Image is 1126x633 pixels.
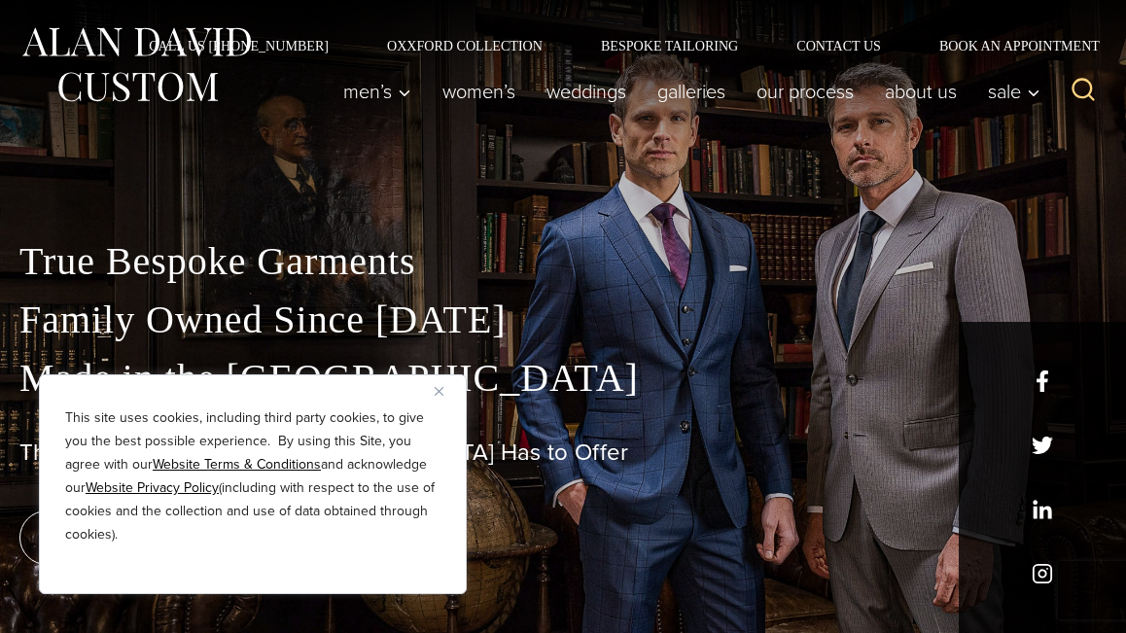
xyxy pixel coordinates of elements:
nav: Secondary Navigation [120,39,1107,53]
a: weddings [531,72,642,111]
a: Website Terms & Conditions [153,454,321,475]
h1: The Best Custom Suits [GEOGRAPHIC_DATA] Has to Offer [19,439,1107,467]
a: Contact Us [767,39,910,53]
p: True Bespoke Garments Family Owned Since [DATE] Made in the [GEOGRAPHIC_DATA] [19,232,1107,407]
a: Our Process [741,72,869,111]
a: Call Us [PHONE_NUMBER] [120,39,358,53]
span: Sale [988,82,1040,101]
span: Men’s [343,82,411,101]
button: View Search Form [1060,68,1107,115]
a: Bespoke Tailoring [572,39,767,53]
a: Website Privacy Policy [86,477,219,498]
img: Close [435,387,443,396]
a: About Us [869,72,972,111]
a: Women’s [427,72,531,111]
a: Galleries [642,72,741,111]
a: book an appointment [19,510,292,565]
img: Alan David Custom [19,21,253,108]
a: Oxxford Collection [358,39,572,53]
p: This site uses cookies, including third party cookies, to give you the best possible experience. ... [65,406,440,546]
nav: Primary Navigation [328,72,1050,111]
a: Book an Appointment [910,39,1107,53]
button: Close [435,379,458,403]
